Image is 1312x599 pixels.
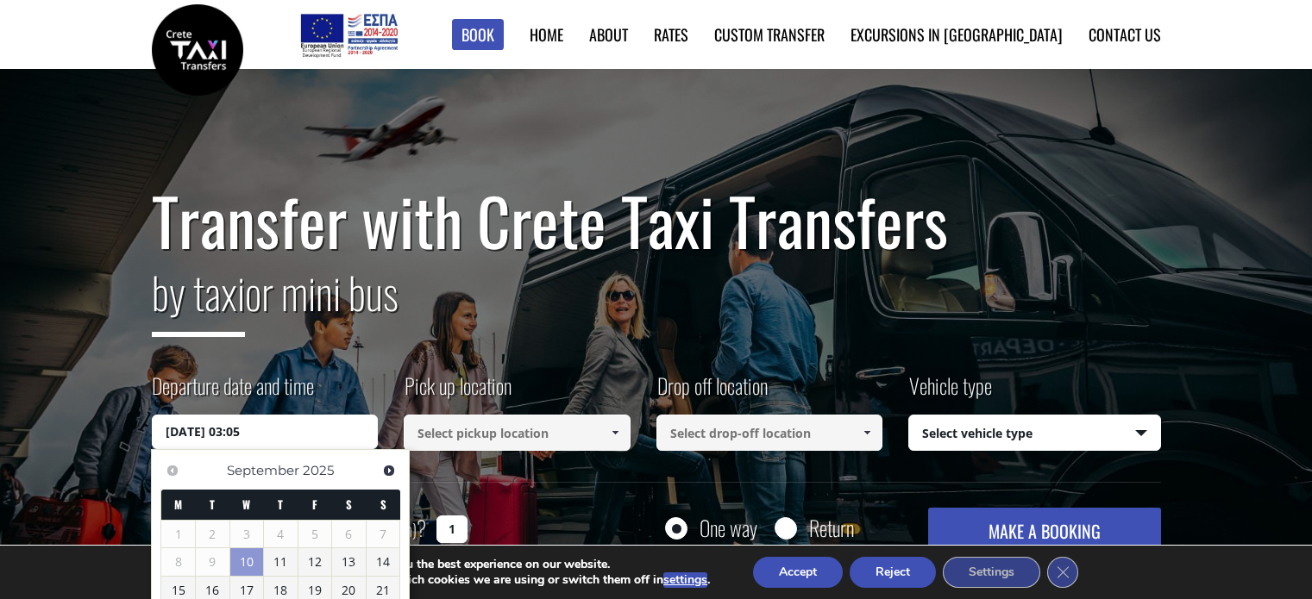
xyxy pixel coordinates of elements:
[174,496,182,513] span: Monday
[161,548,195,576] span: 8
[278,496,283,513] span: Thursday
[227,462,299,478] span: September
[851,23,1063,46] a: Excursions in [GEOGRAPHIC_DATA]
[714,23,825,46] a: Custom Transfer
[160,459,184,482] a: Previous
[242,496,250,513] span: Wednesday
[152,371,314,415] label: Departure date and time
[656,415,883,451] input: Select drop-off location
[654,23,688,46] a: Rates
[753,557,843,588] button: Accept
[909,415,1160,452] span: Select vehicle type
[404,371,512,415] label: Pick up location
[152,184,1161,257] h1: Transfer with Crete Taxi Transfers
[230,521,264,548] span: 3
[264,548,298,576] a: 11
[298,521,332,548] span: 5
[152,259,245,337] span: by taxi
[809,517,854,539] label: Return
[1047,557,1078,588] button: Close GDPR Cookie Banner
[230,557,710,572] p: We are using cookies to give you the best experience on our website.
[298,9,400,60] img: e-bannersEUERDF180X90.jpg
[928,508,1160,554] button: MAKE A BOOKING
[230,548,264,576] a: 10
[166,464,179,477] span: Previous
[853,415,882,451] a: Show All Items
[332,521,366,548] span: 6
[298,548,332,576] a: 12
[210,496,215,513] span: Tuesday
[312,496,317,513] span: Friday
[700,517,757,539] label: One way
[196,521,229,548] span: 2
[367,521,400,548] span: 7
[196,548,229,576] span: 9
[943,557,1040,588] button: Settings
[908,371,992,415] label: Vehicle type
[303,462,334,478] span: 2025
[404,415,631,451] input: Select pickup location
[367,548,400,576] a: 14
[663,572,707,588] button: settings
[346,496,352,513] span: Saturday
[377,459,400,482] a: Next
[152,257,1161,350] h2: or mini bus
[589,23,628,46] a: About
[230,572,710,588] p: You can find out more about which cookies we are using or switch them off in .
[161,521,195,548] span: 1
[152,508,426,550] label: How many passengers ?
[850,557,936,588] button: Reject
[656,371,768,415] label: Drop off location
[600,415,629,451] a: Show All Items
[264,521,298,548] span: 4
[332,548,366,576] a: 13
[152,39,243,57] a: Crete Taxi Transfers | Safe Taxi Transfer Services from to Heraklion Airport, Chania Airport, Ret...
[530,23,563,46] a: Home
[380,496,386,513] span: Sunday
[452,19,504,51] a: Book
[1089,23,1161,46] a: Contact us
[382,464,396,477] span: Next
[152,4,243,96] img: Crete Taxi Transfers | Safe Taxi Transfer Services from to Heraklion Airport, Chania Airport, Ret...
